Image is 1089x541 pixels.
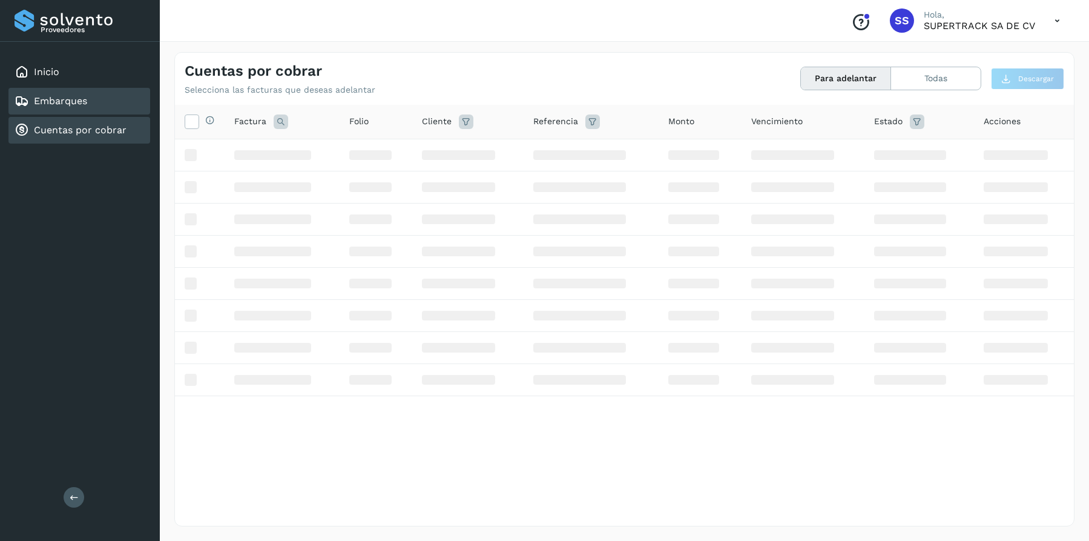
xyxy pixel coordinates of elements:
span: Factura [234,115,266,128]
button: Descargar [991,68,1064,90]
button: Todas [891,67,981,90]
h4: Cuentas por cobrar [185,62,322,80]
span: Vencimiento [751,115,803,128]
span: Referencia [533,115,578,128]
span: Descargar [1018,73,1054,84]
div: Embarques [8,88,150,115]
span: Folio [349,115,369,128]
p: Selecciona las facturas que deseas adelantar [185,85,375,95]
p: Hola, [924,10,1035,20]
span: Cliente [422,115,452,128]
span: Acciones [984,115,1021,128]
a: Inicio [34,66,59,78]
span: Estado [874,115,903,128]
a: Cuentas por cobrar [34,124,127,136]
p: SUPERTRACK SA DE CV [924,20,1035,32]
div: Cuentas por cobrar [8,117,150,144]
div: Inicio [8,59,150,85]
button: Para adelantar [801,67,891,90]
p: Proveedores [41,25,145,34]
span: Monto [668,115,694,128]
a: Embarques [34,95,87,107]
